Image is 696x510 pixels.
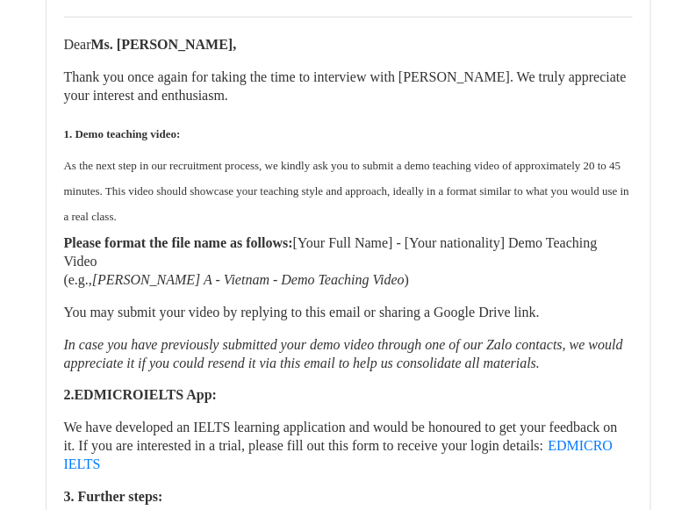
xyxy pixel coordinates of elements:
font: We have developed an IELTS learning application and would be honoured to get your feedback on it.... [64,420,618,454]
iframe: Chat Widget [608,426,696,510]
b: Ms. [PERSON_NAME], [91,37,237,52]
span: EDMICRO [75,388,144,403]
span: As the next step in our recruitment process, we kindly ask you to submit a demo teaching video of... [64,159,630,223]
b: 2. IELTS App: [64,388,218,403]
span: Dear [64,37,91,52]
font: Thank you once again for taking the time to interview with [PERSON_NAME]. We truly appreciate you... [64,69,627,103]
span: 1. Demo teaching video: [64,127,181,140]
a: EDMICRO IELTS [64,439,613,472]
font: [Your Full Name] - [Your nationality] Demo Teaching Video (e.g., ) [64,235,598,287]
font: You may submit your video by replying to this email or sharing a Google Drive link. [64,305,540,320]
b: 3. Further steps: [64,490,163,505]
i: In case you have previously submitted your demo video through one of our Zalo contacts, we would ... [64,337,623,370]
div: Tiện ích trò chuyện [608,426,696,510]
em: [PERSON_NAME] A - Vietnam - Demo Teaching Video [92,272,405,287]
strong: Please format the file name as follows: [64,235,293,250]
